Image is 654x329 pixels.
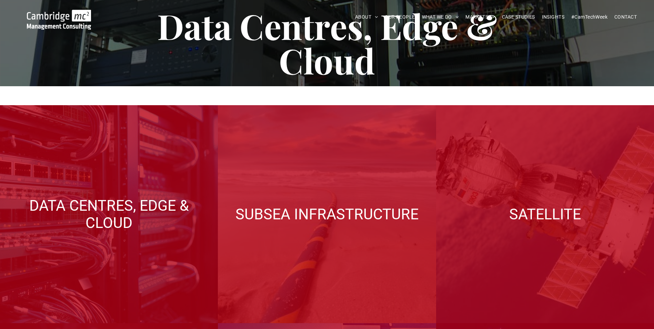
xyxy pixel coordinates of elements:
a: CONTACT [611,12,640,22]
img: Cambridge MC Logo, digital infrastructure [27,10,91,30]
a: Subsea Infrastructure | Cambridge Management Consulting [218,105,436,323]
a: MARKETS [462,12,498,22]
a: A large mall with arched glass roof [436,105,654,323]
a: WHAT WE DO [419,12,462,22]
a: ABOUT [352,12,382,22]
a: Your Business Transformed | Cambridge Management Consulting [27,11,91,18]
a: OUR PEOPLE [381,12,418,22]
a: INSIGHTS [539,12,568,22]
a: CASE STUDIES [499,12,539,22]
span: Data Centres, Edge & Cloud [157,3,497,83]
a: #CamTechWeek [568,12,611,22]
